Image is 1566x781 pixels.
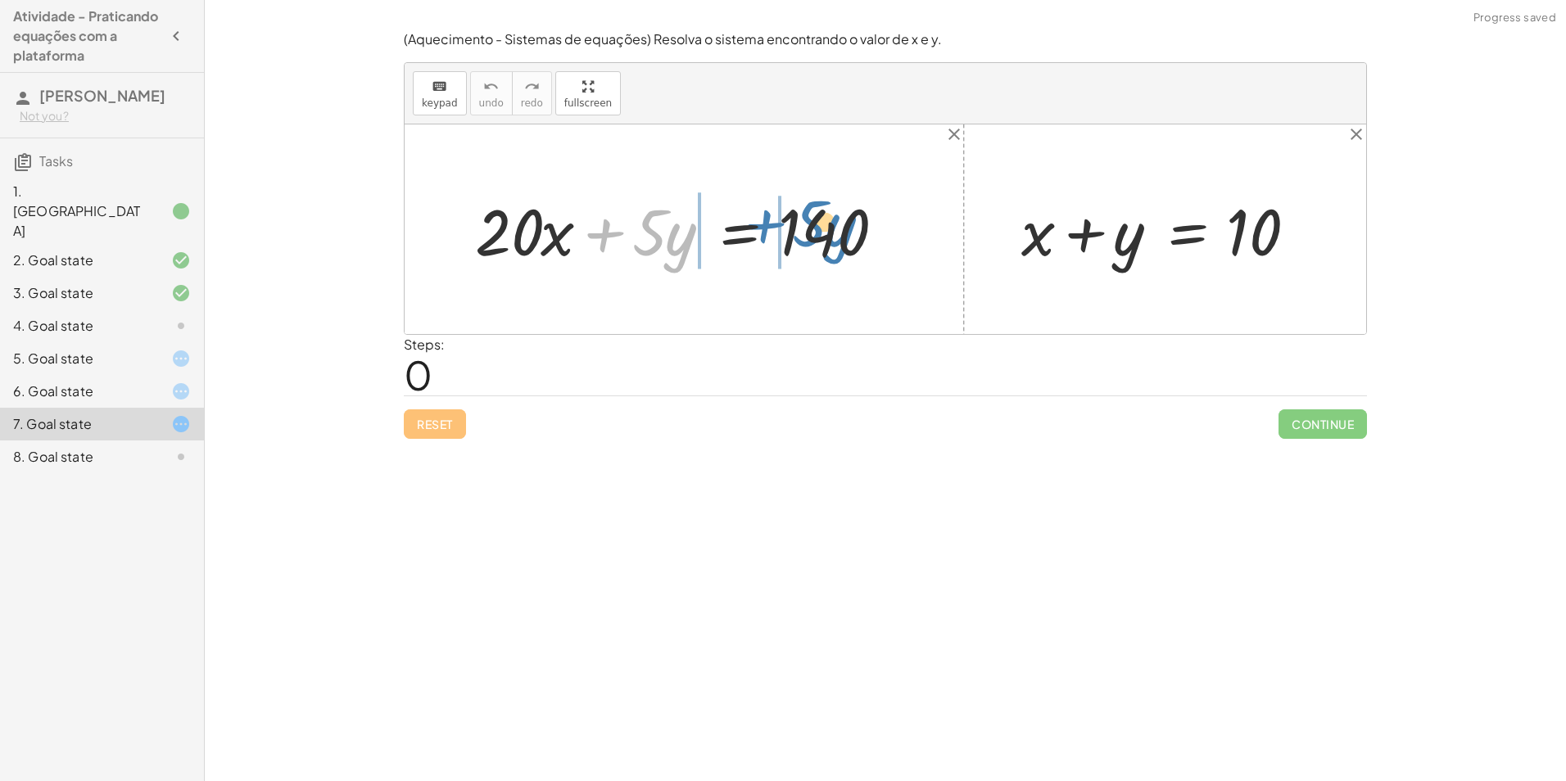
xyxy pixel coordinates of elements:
[555,71,621,115] button: fullscreen
[13,7,161,65] h4: Atividade - Praticando equações com a plataforma
[13,414,145,434] div: 7. Goal state
[171,251,191,270] i: Task finished and correct.
[944,124,964,144] i: close
[171,349,191,368] i: Task started.
[13,349,145,368] div: 5. Goal state
[521,97,543,109] span: redo
[479,97,504,109] span: undo
[13,251,145,270] div: 2. Goal state
[413,71,467,115] button: keyboardkeypad
[1346,124,1366,144] i: close
[13,182,145,241] div: 1. [GEOGRAPHIC_DATA]
[524,77,540,97] i: redo
[564,97,612,109] span: fullscreen
[13,283,145,303] div: 3. Goal state
[13,447,145,467] div: 8. Goal state
[422,97,458,109] span: keypad
[404,350,432,400] span: 0
[944,124,964,150] button: close
[13,381,145,401] div: 6. Goal state
[13,316,145,336] div: 4. Goal state
[39,86,165,105] span: [PERSON_NAME]
[432,77,447,97] i: keyboard
[171,283,191,303] i: Task finished and correct.
[20,108,191,124] div: Not you?
[1473,10,1556,26] span: Progress saved
[171,447,191,467] i: Task not started.
[171,381,191,401] i: Task started.
[171,316,191,336] i: Task not started.
[39,152,73,169] span: Tasks
[483,77,499,97] i: undo
[171,414,191,434] i: Task started.
[1346,124,1366,150] button: close
[171,201,191,221] i: Task finished.
[404,30,1367,49] p: (Aquecimento - Sistemas de equações) Resolva o sistema encontrando o valor de x e y.
[470,71,513,115] button: undoundo
[404,336,445,353] label: Steps:
[512,71,552,115] button: redoredo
